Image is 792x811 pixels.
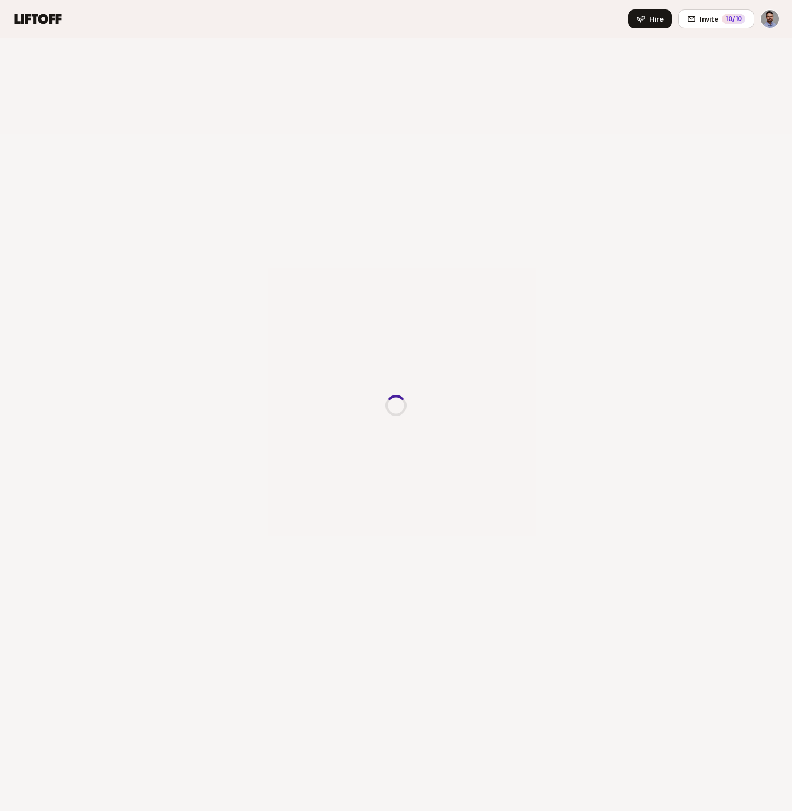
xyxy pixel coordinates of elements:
button: Adam Hill [760,9,779,28]
div: 10 /10 [722,14,745,24]
button: Invite10/10 [678,9,754,28]
span: Hire [649,14,664,24]
img: Adam Hill [761,10,779,28]
button: Hire [628,9,672,28]
span: Invite [700,14,718,24]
